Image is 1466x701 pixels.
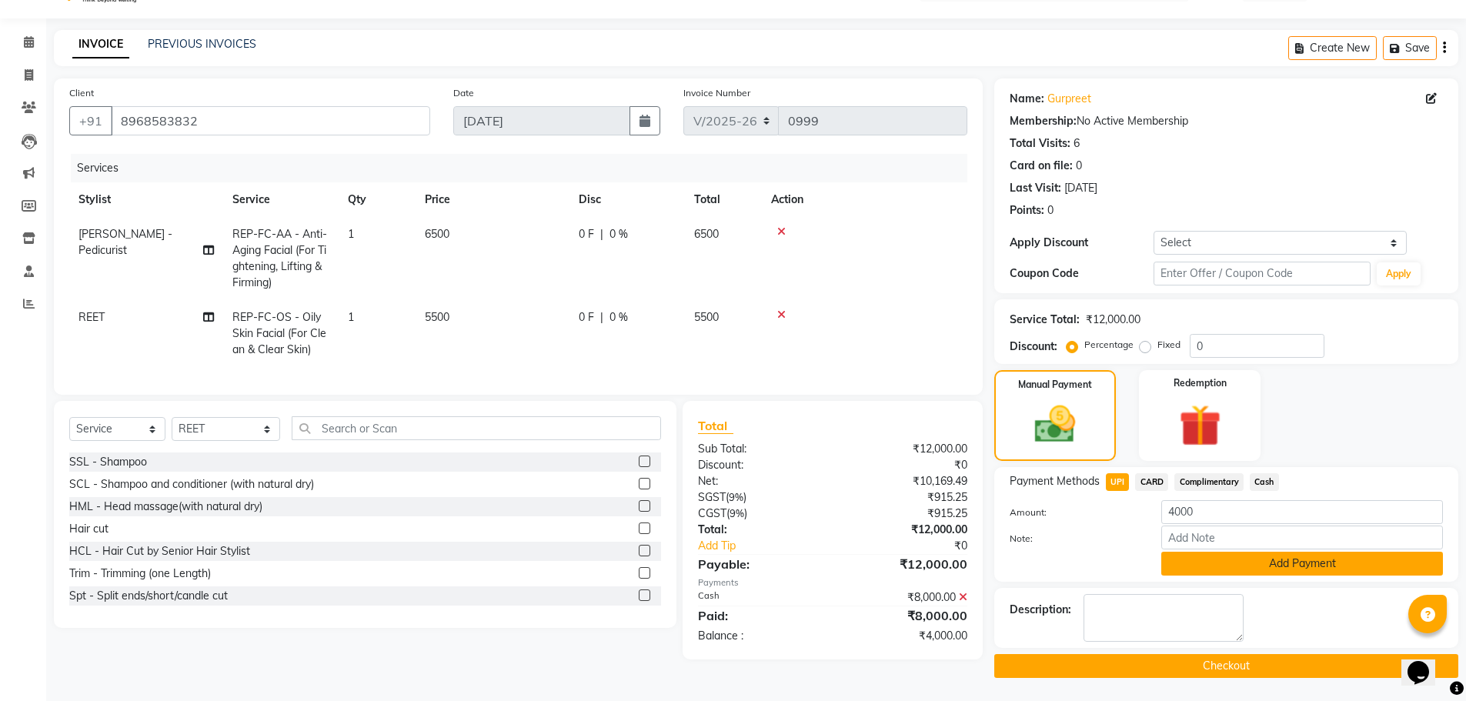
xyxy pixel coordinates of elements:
[339,182,416,217] th: Qty
[600,309,603,325] span: |
[833,489,979,506] div: ₹915.25
[1010,312,1080,328] div: Service Total:
[686,473,833,489] div: Net:
[1010,473,1100,489] span: Payment Methods
[1010,202,1044,219] div: Points:
[994,654,1458,678] button: Checkout
[1161,500,1443,524] input: Amount
[686,538,857,554] a: Add Tip
[78,310,105,324] span: REET
[579,309,594,325] span: 0 F
[730,507,744,519] span: 9%
[1047,202,1054,219] div: 0
[1022,401,1088,448] img: _cash.svg
[833,628,979,644] div: ₹4,000.00
[686,506,833,522] div: ( )
[232,310,326,356] span: REP-FC-OS - Oily Skin Facial (For Clean & Clear Skin)
[1377,262,1421,285] button: Apply
[1135,473,1168,491] span: CARD
[78,227,172,257] span: [PERSON_NAME] - Pedicurist
[292,416,661,440] input: Search or Scan
[857,538,979,554] div: ₹0
[698,506,726,520] span: CGST
[69,476,314,492] div: SCL - Shampoo and conditioner (with natural dry)
[833,589,979,606] div: ₹8,000.00
[1157,338,1180,352] label: Fixed
[1010,265,1154,282] div: Coupon Code
[1074,135,1080,152] div: 6
[729,491,743,503] span: 9%
[148,37,256,51] a: PREVIOUS INVOICES
[685,182,762,217] th: Total
[1288,36,1377,60] button: Create New
[833,522,979,538] div: ₹12,000.00
[686,606,833,625] div: Paid:
[694,310,719,324] span: 5500
[833,441,979,457] div: ₹12,000.00
[1106,473,1130,491] span: UPI
[69,86,94,100] label: Client
[453,86,474,100] label: Date
[416,182,569,217] th: Price
[686,628,833,644] div: Balance :
[1010,113,1443,129] div: No Active Membership
[223,182,339,217] th: Service
[686,489,833,506] div: ( )
[425,310,449,324] span: 5500
[111,106,430,135] input: Search by Name/Mobile/Email/Code
[762,182,967,217] th: Action
[998,532,1150,546] label: Note:
[698,490,726,504] span: SGST
[348,227,354,241] span: 1
[1010,113,1077,129] div: Membership:
[69,543,250,559] div: HCL - Hair Cut by Senior Hair Stylist
[833,457,979,473] div: ₹0
[1166,399,1234,452] img: _gift.svg
[1161,526,1443,549] input: Add Note
[686,522,833,538] div: Total:
[69,106,112,135] button: +91
[1010,339,1057,355] div: Discount:
[348,310,354,324] span: 1
[1047,91,1091,107] a: Gurpreet
[1154,262,1371,285] input: Enter Offer / Coupon Code
[69,499,262,515] div: HML - Head massage(with natural dry)
[232,227,327,289] span: REP-FC-AA - Anti-Aging Facial (For Tightening, Lifting & Firming)
[1174,473,1244,491] span: Complimentary
[1076,158,1082,174] div: 0
[69,454,147,470] div: SSL - Shampoo
[1018,378,1092,392] label: Manual Payment
[1084,338,1134,352] label: Percentage
[1010,135,1070,152] div: Total Visits:
[1010,91,1044,107] div: Name:
[698,418,733,434] span: Total
[569,182,685,217] th: Disc
[1383,36,1437,60] button: Save
[998,506,1150,519] label: Amount:
[1174,376,1227,390] label: Redemption
[683,86,750,100] label: Invoice Number
[1064,180,1097,196] div: [DATE]
[600,226,603,242] span: |
[69,182,223,217] th: Stylist
[686,457,833,473] div: Discount:
[1161,552,1443,576] button: Add Payment
[1010,235,1154,251] div: Apply Discount
[609,309,628,325] span: 0 %
[694,227,719,241] span: 6500
[833,473,979,489] div: ₹10,169.49
[609,226,628,242] span: 0 %
[1010,158,1073,174] div: Card on file:
[69,566,211,582] div: Trim - Trimming (one Length)
[686,555,833,573] div: Payable:
[71,154,979,182] div: Services
[1401,639,1451,686] iframe: chat widget
[686,589,833,606] div: Cash
[69,521,109,537] div: Hair cut
[579,226,594,242] span: 0 F
[686,441,833,457] div: Sub Total:
[1250,473,1279,491] span: Cash
[72,31,129,58] a: INVOICE
[833,506,979,522] div: ₹915.25
[1010,602,1071,618] div: Description:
